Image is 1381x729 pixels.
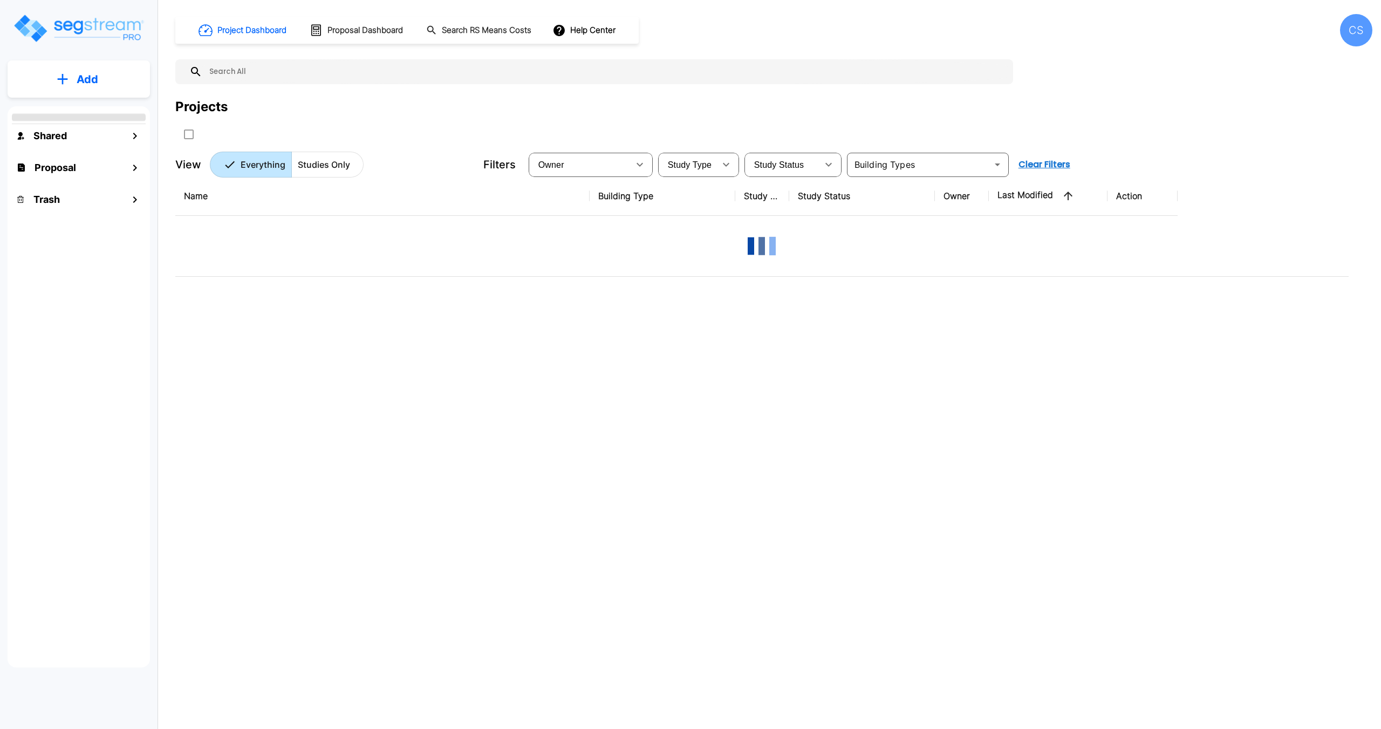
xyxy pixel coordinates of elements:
[850,157,988,172] input: Building Types
[202,59,1008,84] input: Search All
[175,156,201,173] p: View
[1340,14,1372,46] div: CS
[194,18,292,42] button: Project Dashboard
[538,160,564,169] span: Owner
[740,224,783,268] img: Loading
[217,24,286,37] h1: Project Dashboard
[210,152,292,178] button: Everything
[754,160,804,169] span: Study Status
[668,160,712,169] span: Study Type
[789,176,935,216] th: Study Status
[305,19,409,42] button: Proposal Dashboard
[77,71,98,87] p: Add
[33,128,67,143] h1: Shared
[35,160,76,175] h1: Proposal
[210,152,364,178] div: Platform
[989,176,1107,216] th: Last Modified
[442,24,531,37] h1: Search RS Means Costs
[178,124,200,145] button: SelectAll
[291,152,364,178] button: Studies Only
[735,176,789,216] th: Study Type
[990,157,1005,172] button: Open
[175,176,590,216] th: Name
[327,24,403,37] h1: Proposal Dashboard
[33,192,60,207] h1: Trash
[935,176,989,216] th: Owner
[550,20,620,40] button: Help Center
[483,156,516,173] p: Filters
[12,13,145,44] img: Logo
[241,158,285,171] p: Everything
[298,158,350,171] p: Studies Only
[590,176,735,216] th: Building Type
[747,149,818,180] div: Select
[175,97,228,117] div: Projects
[422,20,537,41] button: Search RS Means Costs
[1014,154,1075,175] button: Clear Filters
[531,149,629,180] div: Select
[1107,176,1178,216] th: Action
[660,149,715,180] div: Select
[8,64,150,95] button: Add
